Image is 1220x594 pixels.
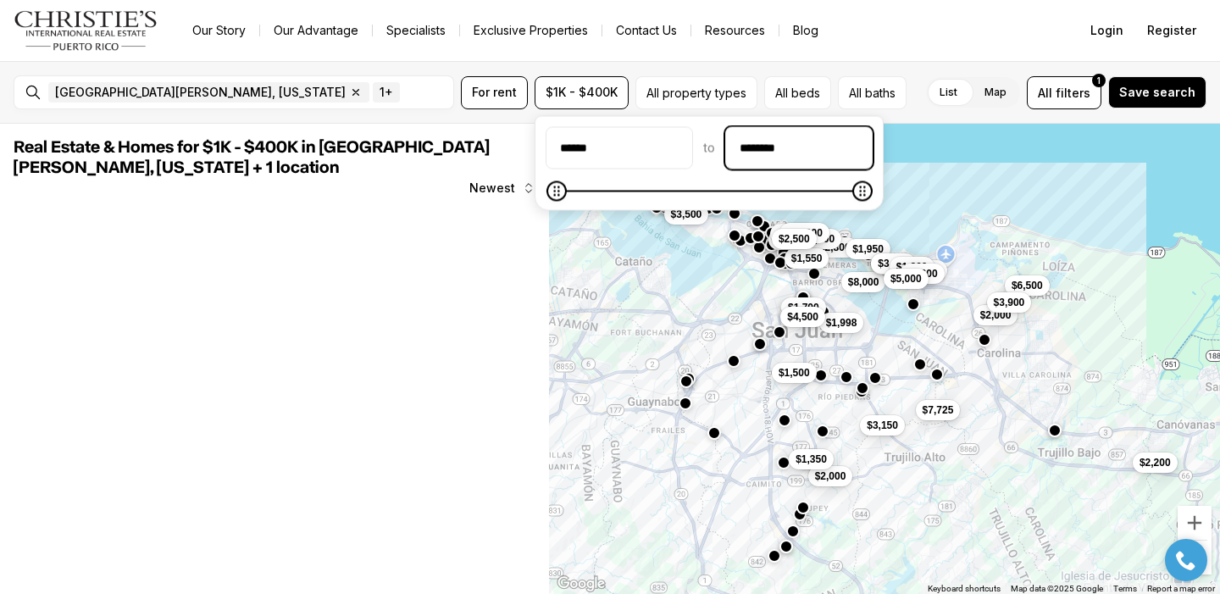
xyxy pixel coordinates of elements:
[635,76,757,109] button: All property types
[671,208,702,221] span: $3,500
[14,10,158,51] img: logo
[841,272,886,292] button: $8,000
[787,310,818,324] span: $4,500
[1147,584,1215,593] a: Report a map error
[867,419,898,432] span: $3,150
[1080,14,1134,47] button: Login
[764,76,831,109] button: All beds
[777,227,808,241] span: $2,400
[980,308,1012,322] span: $2,000
[772,229,817,249] button: $2,500
[987,292,1032,313] button: $3,900
[780,307,825,327] button: $4,500
[14,139,490,176] span: Real Estate & Homes for $1K - $400K in [GEOGRAPHIC_DATA][PERSON_NAME], [US_STATE] + 1 location
[703,142,715,155] span: to
[815,469,846,483] span: $2,000
[1038,84,1052,102] span: All
[472,86,517,99] span: For rent
[1113,584,1137,593] a: Terms
[808,466,853,486] button: $2,000
[788,301,819,314] span: $1,700
[896,260,928,274] span: $1,800
[1133,452,1178,473] button: $2,200
[1012,279,1043,292] span: $6,500
[546,128,692,169] input: priceMin
[884,269,929,289] button: $5,000
[926,77,971,108] label: List
[779,19,832,42] a: Blog
[1056,84,1090,102] span: filters
[796,452,827,466] span: $1,350
[469,181,515,195] span: Newest
[1140,456,1171,469] span: $2,200
[772,363,817,383] button: $1,500
[973,305,1018,325] button: $2,000
[1178,506,1212,540] button: Zoom in
[907,267,938,280] span: $3,600
[1108,76,1206,108] button: Save search
[1119,86,1195,99] span: Save search
[55,86,346,99] span: [GEOGRAPHIC_DATA][PERSON_NAME], [US_STATE]
[871,253,916,274] button: $3,200
[768,230,813,250] button: $8,500
[664,204,709,225] button: $3,500
[971,77,1020,108] label: Map
[781,297,826,318] button: $1,700
[535,76,629,109] button: $1K - $400K
[1027,76,1101,109] button: Allfilters1
[785,248,829,269] button: $1,550
[848,275,879,289] span: $8,000
[846,239,890,259] button: $1,950
[1090,24,1123,37] span: Login
[789,449,834,469] button: $1,350
[852,181,873,202] span: Maximum
[602,19,690,42] button: Contact Us
[1147,24,1196,37] span: Register
[890,257,934,277] button: $1,800
[878,257,909,270] span: $3,200
[890,272,922,286] span: $5,000
[380,86,393,99] span: 1+
[461,76,528,109] button: For rent
[779,232,810,246] span: $2,500
[691,19,779,42] a: Resources
[459,171,546,205] button: Newest
[1011,584,1103,593] span: Map data ©2025 Google
[726,128,872,169] input: priceMax
[779,223,829,243] button: $15,000
[860,415,905,436] button: $3,150
[546,181,567,202] span: Minimum
[838,76,907,109] button: All baths
[791,252,823,265] span: $1,550
[923,403,954,417] span: $7,725
[460,19,602,42] a: Exclusive Properties
[1005,275,1050,296] button: $6,500
[819,313,864,333] button: $1,998
[546,86,618,99] span: $1K - $400K
[826,316,857,330] span: $1,998
[770,224,815,244] button: $2,400
[916,400,961,420] button: $7,725
[1137,14,1206,47] button: Register
[852,242,884,256] span: $1,950
[786,226,823,240] span: $15,000
[1097,74,1101,87] span: 1
[373,19,459,42] a: Specialists
[260,19,372,42] a: Our Advantage
[179,19,259,42] a: Our Story
[779,366,810,380] span: $1,500
[900,264,945,284] button: $3,600
[994,296,1025,309] span: $3,900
